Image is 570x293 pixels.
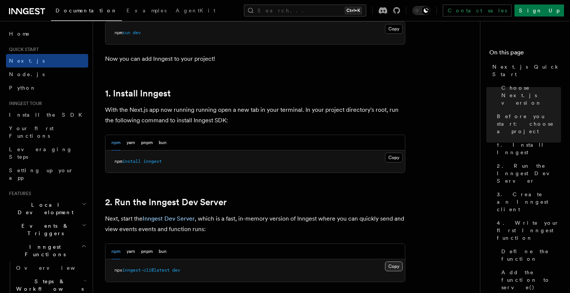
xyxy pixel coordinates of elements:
[385,153,403,162] button: Copy
[492,63,561,78] span: Next.js Quick Start
[105,213,405,234] p: Next, start the , which is a fast, in-memory version of Inngest where you can quickly send and vi...
[141,244,153,259] button: pnpm
[171,2,220,20] a: AgentKit
[6,143,88,164] a: Leveraging Steps
[6,243,81,258] span: Inngest Functions
[9,167,74,181] span: Setting up your app
[16,265,93,271] span: Overview
[514,5,564,17] a: Sign Up
[9,146,72,160] span: Leveraging Steps
[133,30,141,35] span: dev
[13,261,88,275] a: Overview
[51,2,122,21] a: Documentation
[443,5,511,17] a: Contact sales
[122,159,141,164] span: install
[114,267,122,273] span: npx
[6,164,88,185] a: Setting up your app
[105,197,227,207] a: 2. Run the Inngest Dev Server
[141,135,153,150] button: pnpm
[9,85,36,91] span: Python
[6,81,88,95] a: Python
[176,8,215,14] span: AgentKit
[122,2,171,20] a: Examples
[105,88,171,99] a: 1. Install Inngest
[6,240,88,261] button: Inngest Functions
[143,159,162,164] span: inngest
[114,30,122,35] span: npm
[6,219,88,240] button: Events & Triggers
[122,30,130,35] span: run
[385,24,403,34] button: Copy
[6,122,88,143] a: Your first Functions
[126,244,135,259] button: yarn
[6,54,88,68] a: Next.js
[56,8,117,14] span: Documentation
[114,159,122,164] span: npm
[9,58,45,64] span: Next.js
[494,216,561,245] a: 4. Write your first Inngest function
[159,135,167,150] button: bun
[497,141,561,156] span: 1. Install Inngest
[497,113,561,135] span: Before you start: choose a project
[6,101,42,107] span: Inngest tour
[159,244,167,259] button: bun
[497,162,561,185] span: 2. Run the Inngest Dev Server
[494,188,561,216] a: 3. Create an Inngest client
[9,125,54,139] span: Your first Functions
[6,68,88,81] a: Node.js
[6,108,88,122] a: Install the SDK
[122,267,170,273] span: inngest-cli@latest
[9,112,87,118] span: Install the SDK
[498,81,561,110] a: Choose Next.js version
[111,244,120,259] button: npm
[105,105,405,126] p: With the Next.js app now running running open a new tab in your terminal. In your project directo...
[111,135,120,150] button: npm
[498,245,561,266] a: Define the function
[412,6,430,15] button: Toggle dark mode
[13,278,84,293] span: Steps & Workflows
[172,267,180,273] span: dev
[9,71,45,77] span: Node.js
[494,159,561,188] a: 2. Run the Inngest Dev Server
[6,198,88,219] button: Local Development
[494,110,561,138] a: Before you start: choose a project
[501,84,561,107] span: Choose Next.js version
[494,138,561,159] a: 1. Install Inngest
[6,191,31,197] span: Features
[501,248,561,263] span: Define the function
[501,269,561,291] span: Add the function to serve()
[497,219,561,242] span: 4. Write your first Inngest function
[6,222,82,237] span: Events & Triggers
[497,191,561,213] span: 3. Create an Inngest client
[105,54,405,64] p: Now you can add Inngest to your project!
[6,47,39,53] span: Quick start
[126,8,167,14] span: Examples
[6,201,82,216] span: Local Development
[9,30,30,38] span: Home
[6,27,88,41] a: Home
[143,215,195,222] a: Inngest Dev Server
[126,135,135,150] button: yarn
[385,261,403,271] button: Copy
[489,48,561,60] h4: On this page
[489,60,561,81] a: Next.js Quick Start
[244,5,366,17] button: Search...Ctrl+K
[345,7,362,14] kbd: Ctrl+K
